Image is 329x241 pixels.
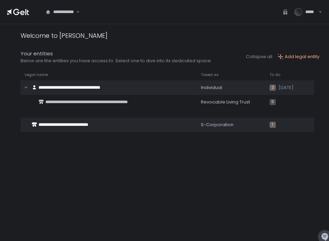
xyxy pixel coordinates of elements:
span: Legal name [25,72,48,77]
div: Welcome to [PERSON_NAME] [21,31,107,40]
span: To do [270,72,280,77]
span: 1 [270,122,276,128]
div: Search for option [41,5,80,19]
span: 0 [270,99,276,105]
div: S-Corporation [201,122,261,128]
button: Add legal entity [278,54,319,60]
span: 2 [270,85,276,91]
div: Individual [201,85,261,91]
div: Your entities [21,50,212,58]
button: Collapse all [246,54,272,60]
input: Search for option [75,9,76,15]
div: Revocable Living Trust [201,99,261,105]
div: Below are the entities you have access to. Select one to dive into its dedicated space. [21,58,212,64]
span: Taxed as [201,72,219,77]
span: [DATE] [279,85,294,91]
